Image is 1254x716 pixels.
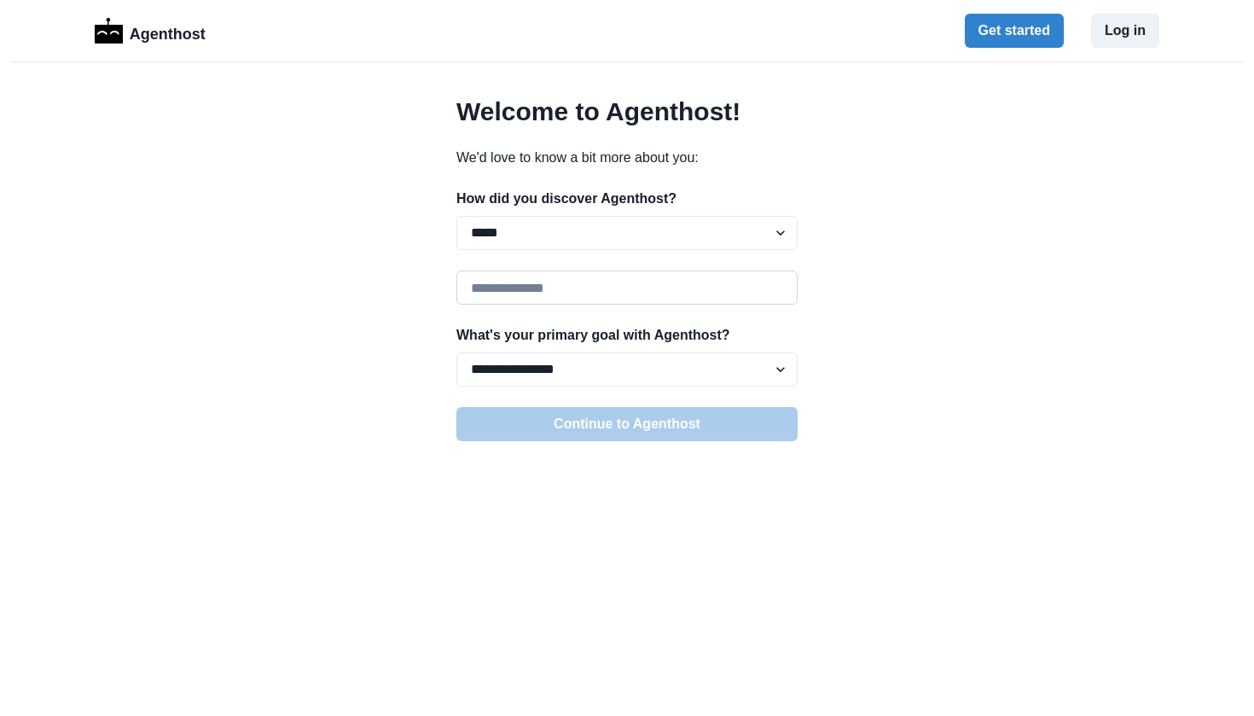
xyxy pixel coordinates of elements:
[456,407,798,441] button: Continue to Agenthost
[130,16,206,46] p: Agenthost
[456,96,798,127] h2: Welcome to Agenthost!
[456,325,798,346] p: What's your primary goal with Agenthost?
[95,18,123,44] img: Logo
[1091,14,1159,48] button: Log in
[456,189,798,209] p: How did you discover Agenthost?
[95,16,206,46] a: LogoAgenthost
[456,148,798,168] p: We'd love to know a bit more about you:
[965,14,1064,48] button: Get started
